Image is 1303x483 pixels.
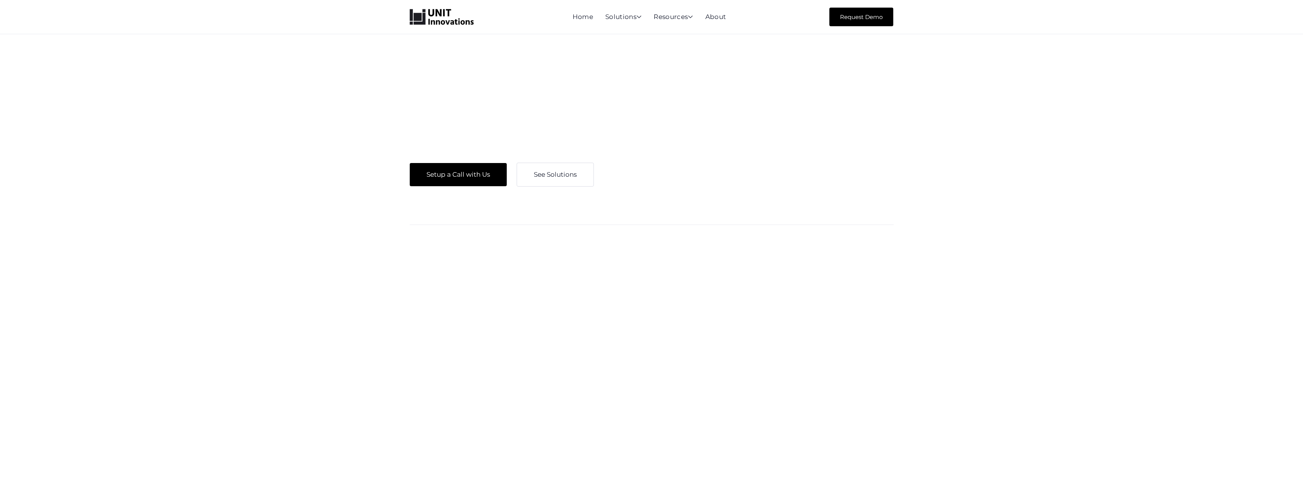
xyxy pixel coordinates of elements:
a: Home [573,13,593,21]
div: Resources [654,14,693,21]
a: Request Demo [829,8,893,26]
a: Setup a Call with Us [410,163,507,186]
div: Resources [654,14,693,21]
a: About [705,13,726,21]
span:  [688,14,693,20]
a: home [410,9,474,25]
div: Solutions [605,14,641,21]
a: See Solutions [517,163,594,187]
div: Solutions [605,14,641,21]
span:  [636,14,641,20]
